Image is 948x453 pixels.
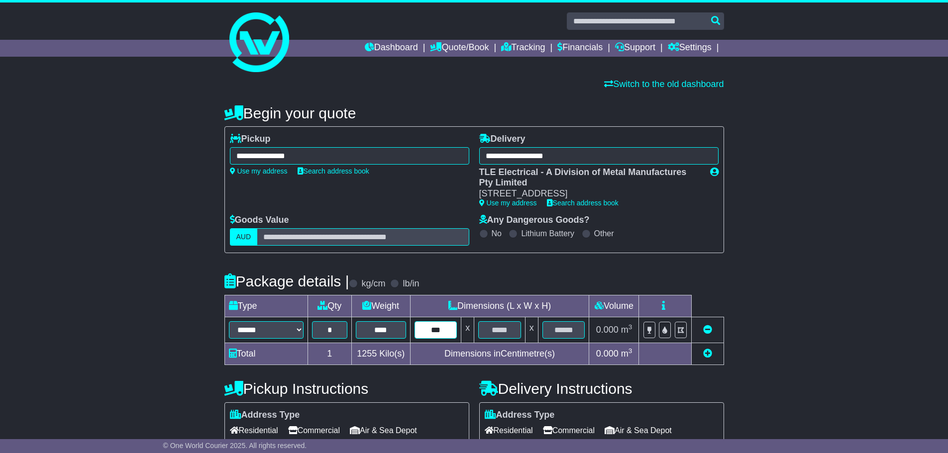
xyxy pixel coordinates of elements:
[621,325,632,335] span: m
[547,199,619,207] a: Search address book
[479,380,724,397] h4: Delivery Instructions
[589,295,639,317] td: Volume
[596,325,619,335] span: 0.000
[224,295,308,317] td: Type
[230,215,289,226] label: Goods Value
[430,40,489,57] a: Quote/Book
[361,278,385,289] label: kg/cm
[543,423,595,438] span: Commercial
[492,229,502,238] label: No
[403,278,419,289] label: lb/in
[615,40,655,57] a: Support
[594,229,614,238] label: Other
[224,273,349,289] h4: Package details |
[230,410,300,421] label: Address Type
[621,349,632,359] span: m
[703,325,712,335] a: Remove this item
[308,295,351,317] td: Qty
[224,380,469,397] h4: Pickup Instructions
[410,343,589,364] td: Dimensions in Centimetre(s)
[298,167,369,175] a: Search address book
[479,199,537,207] a: Use my address
[351,295,410,317] td: Weight
[230,134,271,145] label: Pickup
[525,317,538,343] td: x
[479,215,590,226] label: Any Dangerous Goods?
[163,442,307,450] span: © One World Courier 2025. All rights reserved.
[668,40,712,57] a: Settings
[224,105,724,121] h4: Begin your quote
[230,423,278,438] span: Residential
[485,410,555,421] label: Address Type
[485,439,719,446] div: Please provide value
[557,40,603,57] a: Financials
[479,167,700,188] div: TLE Electrical - A Division of Metal Manufactures Pty Limited
[410,295,589,317] td: Dimensions (L x W x H)
[230,167,288,175] a: Use my address
[604,79,724,89] a: Switch to the old dashboard
[308,343,351,364] td: 1
[357,349,377,359] span: 1255
[703,349,712,359] a: Add new item
[224,343,308,364] td: Total
[596,349,619,359] span: 0.000
[605,423,672,438] span: Air & Sea Depot
[288,423,340,438] span: Commercial
[485,423,533,438] span: Residential
[350,423,417,438] span: Air & Sea Depot
[521,229,574,238] label: Lithium Battery
[351,343,410,364] td: Kilo(s)
[230,228,258,246] label: AUD
[501,40,545,57] a: Tracking
[461,317,474,343] td: x
[365,40,418,57] a: Dashboard
[629,347,632,355] sup: 3
[479,134,526,145] label: Delivery
[479,188,700,199] div: [STREET_ADDRESS]
[629,323,632,331] sup: 3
